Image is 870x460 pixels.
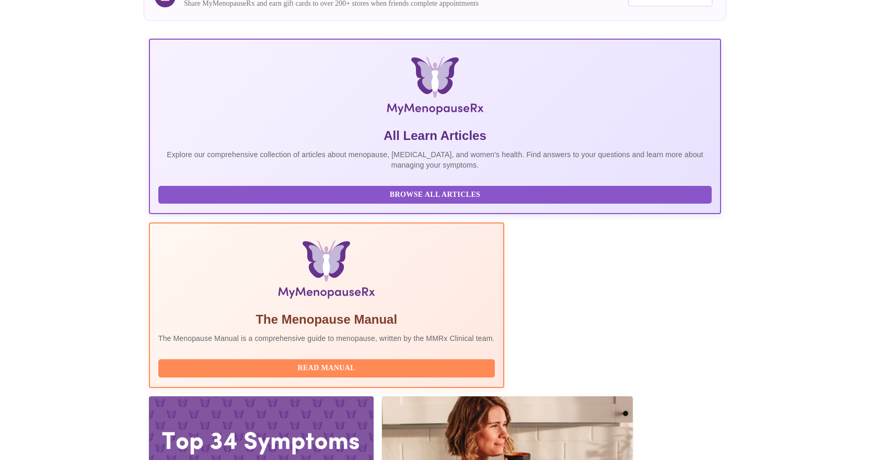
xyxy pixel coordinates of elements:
[169,362,484,375] span: Read Manual
[158,333,495,344] p: The Menopause Manual is a comprehensive guide to menopause, written by the MMRx Clinical team.
[158,190,714,198] a: Browse All Articles
[158,311,495,328] h5: The Menopause Manual
[158,127,712,144] h5: All Learn Articles
[158,363,497,372] a: Read Manual
[212,240,441,303] img: Menopause Manual
[158,149,712,170] p: Explore our comprehensive collection of articles about menopause, [MEDICAL_DATA], and women's hea...
[244,56,625,119] img: MyMenopauseRx Logo
[158,186,712,204] button: Browse All Articles
[169,188,701,202] span: Browse All Articles
[158,359,495,378] button: Read Manual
